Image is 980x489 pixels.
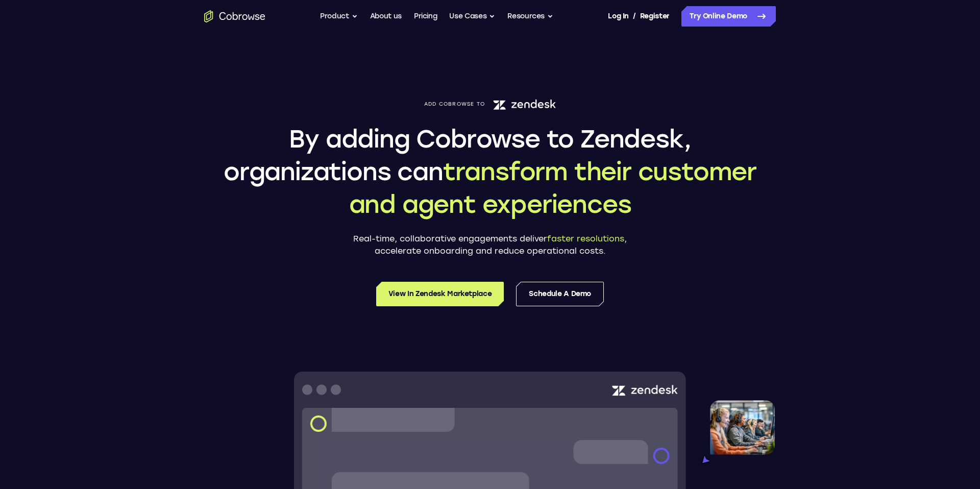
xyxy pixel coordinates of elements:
span: faster resolutions [547,234,624,243]
span: transform their customer and agent experiences [349,157,756,219]
a: Pricing [414,6,437,27]
h1: By adding Cobrowse to Zendesk, organizations can [204,123,776,221]
a: Register [640,6,670,27]
button: Use Cases [449,6,495,27]
span: / [633,10,636,22]
a: Log In [608,6,628,27]
a: About us [370,6,402,27]
a: Schedule a Demo [516,282,604,306]
a: Try Online Demo [681,6,776,27]
a: Go to the home page [204,10,265,22]
button: Resources [507,6,553,27]
a: View in Zendesk Marketplace [376,282,504,306]
button: Product [320,6,358,27]
img: Zendesk logo [493,98,556,110]
p: Real-time, collaborative engagements deliver , accelerate onboarding and reduce operational costs. [337,233,643,257]
span: Add Cobrowse to [424,101,485,107]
